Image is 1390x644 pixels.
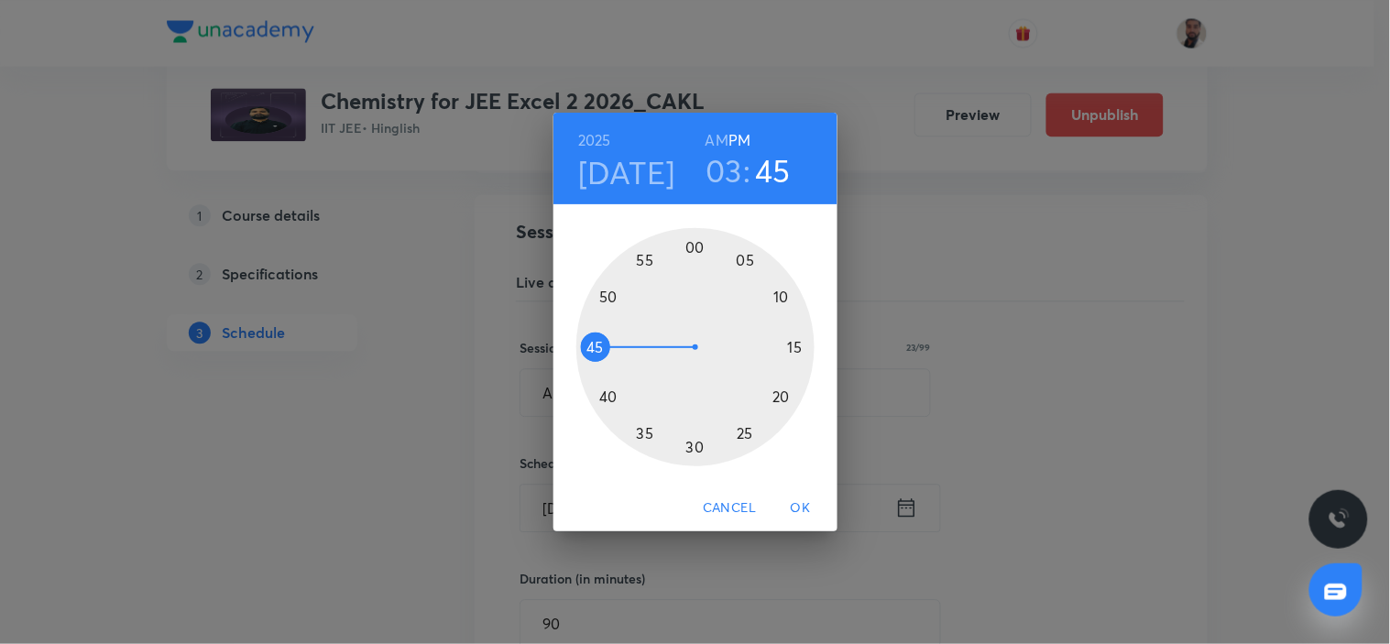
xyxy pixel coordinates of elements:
button: [DATE] [578,153,675,191]
h3: : [744,151,751,190]
span: Cancel [703,497,756,519]
button: 45 [755,151,791,190]
button: 2025 [578,127,611,153]
button: PM [728,127,750,153]
span: OK [779,497,823,519]
button: Cancel [695,491,763,525]
button: AM [706,127,728,153]
button: 03 [706,151,742,190]
button: OK [772,491,830,525]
